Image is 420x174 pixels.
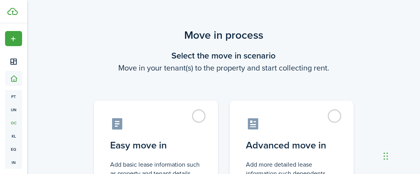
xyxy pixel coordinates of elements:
a: in [5,156,22,169]
button: Open menu [5,31,22,46]
a: un [5,103,22,116]
a: pt [5,90,22,103]
wizard-step-header-title: Select the move in scenario [84,49,363,62]
div: Drag [384,145,388,168]
control-radio-card-title: Easy move in [110,138,202,152]
iframe: Chat Widget [381,137,420,174]
a: kl [5,129,22,143]
a: oc [5,116,22,129]
control-radio-card-title: Advanced move in [246,138,337,152]
img: TenantCloud [7,8,18,15]
a: eq [5,143,22,156]
wizard-step-header-description: Move in your tenant(s) to the property and start collecting rent. [84,62,363,74]
scenario-title: Move in process [84,27,363,43]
